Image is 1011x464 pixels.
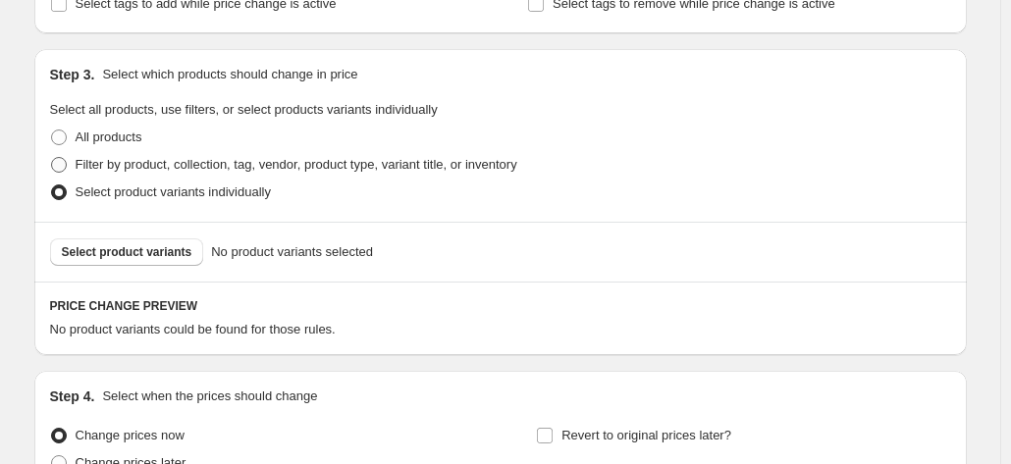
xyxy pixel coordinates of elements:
[50,298,951,314] h6: PRICE CHANGE PREVIEW
[50,65,95,84] h2: Step 3.
[50,387,95,406] h2: Step 4.
[76,184,271,199] span: Select product variants individually
[62,244,192,260] span: Select product variants
[76,129,142,144] span: All products
[50,238,204,266] button: Select product variants
[102,65,357,84] p: Select which products should change in price
[102,387,317,406] p: Select when the prices should change
[211,242,373,262] span: No product variants selected
[50,322,336,336] span: No product variants could be found for those rules.
[76,157,517,172] span: Filter by product, collection, tag, vendor, product type, variant title, or inventory
[50,102,438,117] span: Select all products, use filters, or select products variants individually
[561,428,731,442] span: Revert to original prices later?
[76,428,185,442] span: Change prices now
